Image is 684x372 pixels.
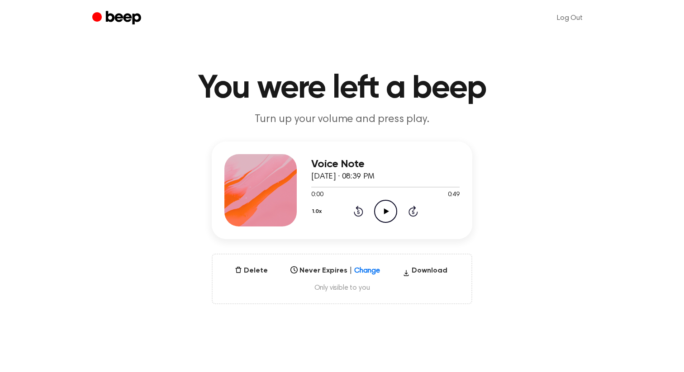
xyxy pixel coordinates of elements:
[223,283,461,292] span: Only visible to you
[311,173,375,181] span: [DATE] · 08:39 PM
[231,265,271,276] button: Delete
[110,72,574,105] h1: You were left a beep
[548,7,592,29] a: Log Out
[399,265,451,280] button: Download
[168,112,516,127] p: Turn up your volume and press play.
[311,190,323,200] span: 0:00
[311,204,325,219] button: 1.0x
[448,190,460,200] span: 0:49
[311,158,460,170] h3: Voice Note
[92,9,143,27] a: Beep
